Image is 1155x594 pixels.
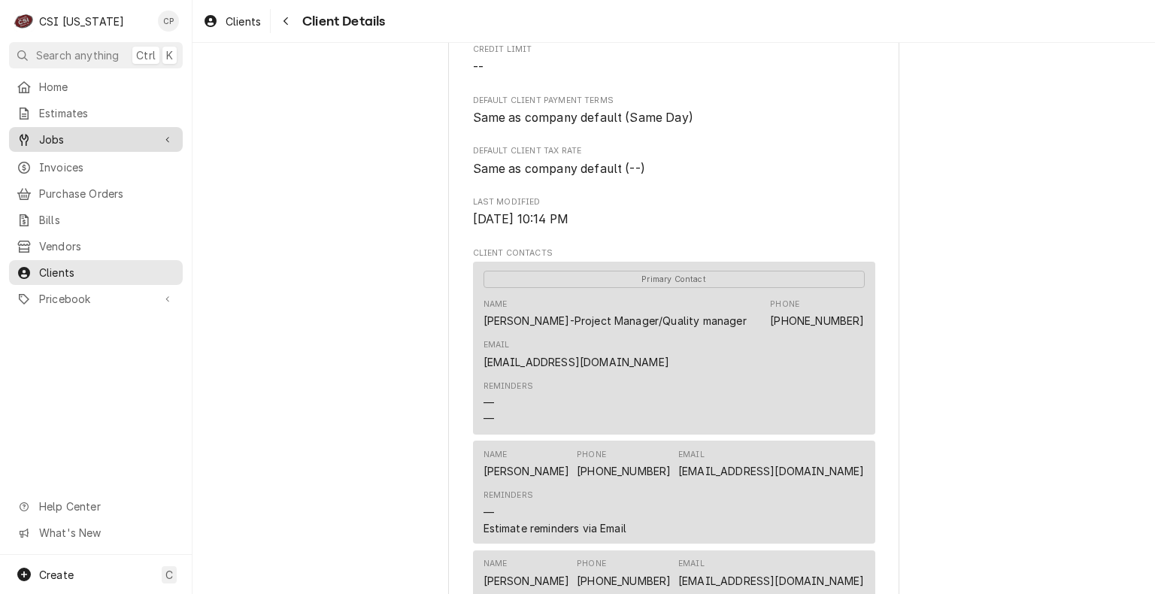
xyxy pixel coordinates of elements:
span: Create [39,568,74,581]
div: Phone [577,558,671,588]
span: Same as company default (--) [473,162,645,176]
div: Contact [473,262,875,435]
a: [EMAIL_ADDRESS][DOMAIN_NAME] [678,465,864,477]
span: Clients [39,265,175,280]
span: Estimates [39,105,175,121]
div: Email [484,339,669,369]
div: Phone [577,558,606,570]
div: CP [158,11,179,32]
div: CSI [US_STATE] [39,14,124,29]
div: Email [484,339,510,351]
span: Invoices [39,159,175,175]
div: Phone [770,299,799,311]
div: Name [484,449,508,461]
div: Default Client Tax Rate [473,145,875,177]
span: Vendors [39,238,175,254]
a: Go to Pricebook [9,286,183,311]
span: Default Client Tax Rate [473,145,875,157]
a: Clients [9,260,183,285]
span: Last Modified [473,211,875,229]
a: Clients [197,9,267,34]
div: Email [678,558,705,570]
div: Name [484,558,570,588]
div: [PERSON_NAME]-Project Manager/Quality manager [484,313,747,329]
span: Search anything [36,47,119,63]
span: Purchase Orders [39,186,175,202]
span: Same as company default (Same Day) [473,111,693,125]
div: Contact [473,441,875,544]
a: [PHONE_NUMBER] [577,465,671,477]
div: Reminders [484,380,533,426]
div: Phone [577,449,671,479]
div: Email [678,449,864,479]
span: Ctrl [136,47,156,63]
div: Phone [770,299,864,329]
div: Credit Limit [473,44,875,76]
div: Name [484,299,747,329]
a: Go to Jobs [9,127,183,152]
a: Bills [9,208,183,232]
a: Vendors [9,234,183,259]
span: Clients [226,14,261,29]
div: — [484,395,494,411]
div: Default Client Payment Terms [473,95,875,127]
div: Phone [577,449,606,461]
a: Estimates [9,101,183,126]
span: Help Center [39,499,174,514]
div: [PERSON_NAME] [484,463,570,479]
span: Home [39,79,175,95]
span: Credit Limit [473,44,875,56]
div: Estimate reminders via Email [484,520,626,536]
span: C [165,567,173,583]
span: Bills [39,212,175,228]
div: — [484,505,494,520]
span: Client Contacts [473,247,875,259]
div: Craig Pierce's Avatar [158,11,179,32]
div: Primary [484,270,865,288]
span: Primary Contact [484,271,865,288]
div: C [14,11,35,32]
span: Default Client Payment Terms [473,109,875,127]
button: Navigate back [274,9,298,33]
a: [PHONE_NUMBER] [770,314,864,327]
div: Name [484,449,570,479]
div: Reminders [484,489,626,535]
span: Jobs [39,132,153,147]
span: What's New [39,525,174,541]
a: Go to What's New [9,520,183,545]
div: Last Modified [473,196,875,229]
span: Credit Limit [473,59,875,77]
a: [EMAIL_ADDRESS][DOMAIN_NAME] [678,574,864,587]
div: Name [484,558,508,570]
span: [DATE] 10:14 PM [473,212,568,226]
span: Pricebook [39,291,153,307]
a: [EMAIL_ADDRESS][DOMAIN_NAME] [484,356,669,368]
a: Home [9,74,183,99]
div: — [484,411,494,426]
div: Reminders [484,380,533,392]
span: -- [473,60,484,74]
div: Email [678,449,705,461]
div: Name [484,299,508,311]
button: Search anythingCtrlK [9,42,183,68]
span: K [166,47,173,63]
div: Reminders [484,489,533,502]
a: [PHONE_NUMBER] [577,574,671,587]
span: Client Details [298,11,385,32]
span: Default Client Payment Terms [473,95,875,107]
div: CSI Kentucky's Avatar [14,11,35,32]
a: Go to Help Center [9,494,183,519]
a: Invoices [9,155,183,180]
div: Email [678,558,864,588]
a: Purchase Orders [9,181,183,206]
div: [PERSON_NAME] [484,573,570,589]
span: Last Modified [473,196,875,208]
span: Default Client Tax Rate [473,160,875,178]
